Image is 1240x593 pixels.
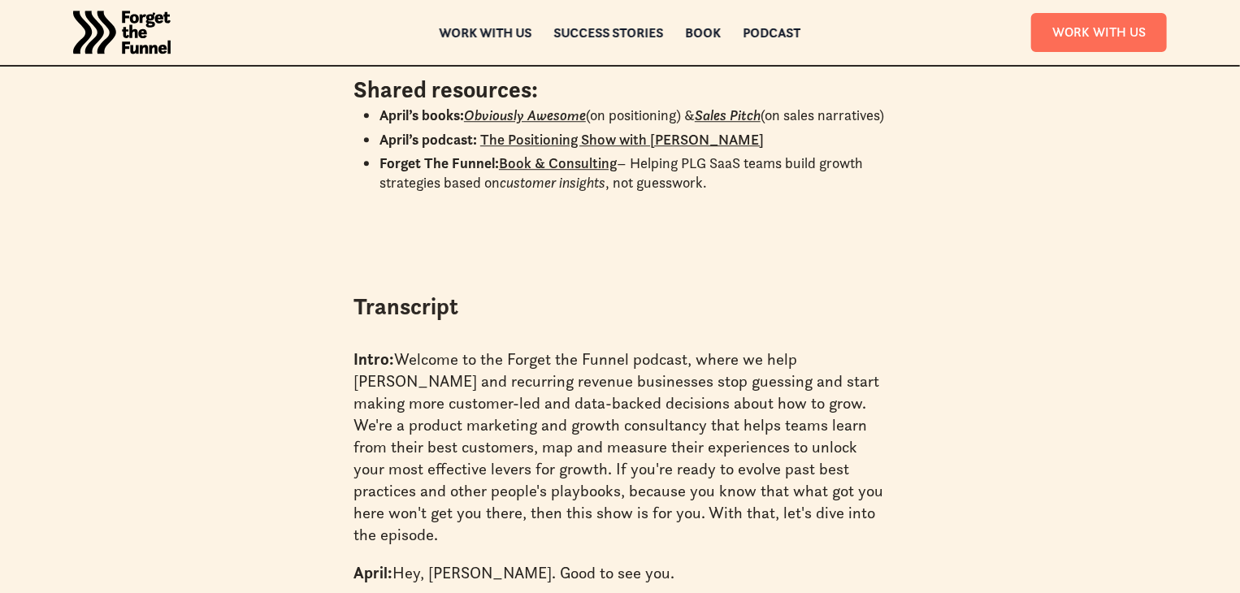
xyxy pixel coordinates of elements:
[500,173,605,192] em: customer insights
[379,154,499,172] strong: Forget The Funnel:
[379,106,887,125] li: (on positioning) & (on sales narratives)
[695,106,761,124] a: Sales Pitch
[353,348,394,370] strong: Intro:
[379,154,887,193] li: – Helping PLG SaaS teams build growth strategies based on , not guesswork.
[554,27,664,38] a: Success Stories
[480,130,764,149] a: The Positioning Show with [PERSON_NAME]
[379,130,477,149] strong: April’s podcast:
[440,27,532,38] a: Work with us
[353,348,887,546] p: Welcome to the Forget the Funnel podcast, where we help [PERSON_NAME] and recurring revenue busin...
[353,73,887,106] h3: Shared resources:
[1031,13,1167,51] a: Work With Us
[353,290,887,322] h3: Transcript
[499,154,617,172] a: Book & Consulting
[353,562,887,584] p: Hey, [PERSON_NAME]. Good to see you.
[686,27,722,38] a: Book
[353,562,392,583] strong: April:
[464,106,586,124] a: Obviously Awesome
[379,106,464,124] strong: April’s books:
[744,27,801,38] a: Podcast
